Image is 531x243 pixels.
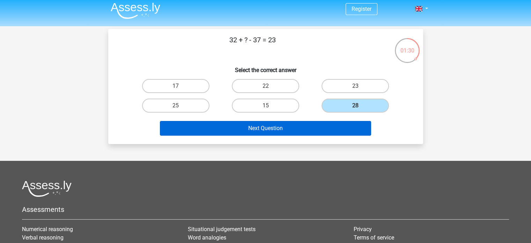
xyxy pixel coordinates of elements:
[142,99,209,113] label: 25
[354,234,394,241] a: Terms of service
[188,226,256,233] a: Situational judgement tests
[22,234,64,241] a: Verbal reasoning
[232,99,299,113] label: 15
[352,6,371,12] a: Register
[322,99,389,113] label: 28
[22,205,509,214] h5: Assessments
[160,121,371,136] button: Next Question
[394,37,420,55] div: 01:30
[142,79,209,93] label: 17
[119,35,386,56] p: 32 + ? - 37 = 23
[111,2,160,19] img: Assessly
[322,79,389,93] label: 23
[188,234,226,241] a: Word analogies
[354,226,372,233] a: Privacy
[232,79,299,93] label: 22
[119,61,412,73] h6: Select the correct answer
[22,226,73,233] a: Numerical reasoning
[22,180,72,197] img: Assessly logo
